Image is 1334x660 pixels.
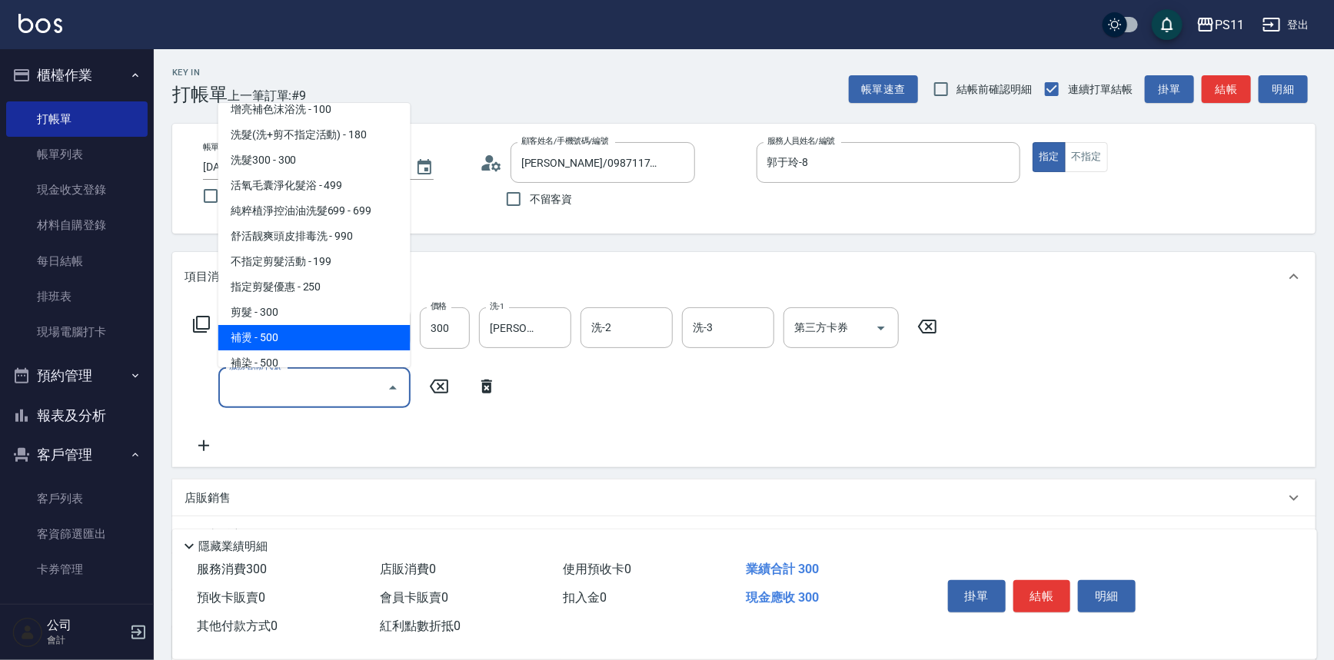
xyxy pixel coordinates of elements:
span: 結帳前確認明細 [957,81,1033,98]
button: 登出 [1256,11,1316,39]
button: 不指定 [1065,142,1108,172]
a: 帳單列表 [6,137,148,172]
button: 帳單速查 [849,75,918,104]
span: 扣入金 0 [563,590,607,605]
span: 補染 - 500 [218,350,411,376]
button: save [1152,9,1183,40]
button: 行銷工具 [6,594,148,634]
label: 洗-1 [490,300,504,312]
span: 使用預收卡 0 [563,562,631,576]
button: 明細 [1259,75,1308,104]
h5: 公司 [47,618,125,633]
input: YYYY/MM/DD hh:mm [203,154,400,180]
a: 卡券管理 [6,552,148,587]
label: 服務人員姓名/編號 [767,135,835,147]
img: Logo [18,14,62,33]
div: 預收卡販賣 [172,516,1316,553]
span: 增亮補色沫浴洗 - 100 [218,97,411,122]
span: 洗髮(洗+剪不指定活動) - 180 [218,122,411,148]
span: 活氧毛囊淨化髮浴 - 499 [218,173,411,198]
button: 掛單 [948,580,1006,612]
button: 預約管理 [6,356,148,396]
span: 現金應收 300 [746,590,819,605]
span: 洗髮300 - 300 [218,148,411,173]
p: 預收卡販賣 [185,527,242,543]
p: 隱藏業績明細 [198,539,268,555]
span: 上一筆訂單:#9 [228,86,307,105]
label: 價格 [431,300,447,312]
img: Person [12,617,43,648]
span: 紅利點數折抵 0 [380,619,461,633]
span: 不留客資 [530,191,573,207]
a: 材料自購登錄 [6,207,148,243]
span: 店販消費 0 [380,562,436,576]
button: 掛單 [1145,75,1194,104]
a: 每日結帳 [6,244,148,279]
span: 補燙 - 500 [218,325,411,350]
a: 排班表 [6,279,148,314]
span: 服務消費 300 [197,562,267,576]
button: 指定 [1033,142,1066,172]
span: 其他付款方式 0 [197,619,278,633]
span: 剪髮 - 300 [218,300,411,325]
label: 帳單日期 [203,141,235,153]
div: 項目消費 [172,252,1316,301]
span: 預收卡販賣 0 [197,590,265,605]
button: 櫃檯作業 [6,55,148,95]
a: 客戶列表 [6,481,148,516]
span: 業績合計 300 [746,562,819,576]
span: 會員卡販賣 0 [380,590,448,605]
label: 顧客姓名/手機號碼/編號 [521,135,609,147]
div: PS11 [1215,15,1244,35]
button: Choose date, selected date is 2025-09-11 [406,149,443,186]
h3: 打帳單 [172,84,228,105]
button: Close [381,376,405,400]
span: 指定剪髮優惠 - 250 [218,274,411,300]
span: 連續打單結帳 [1068,81,1133,98]
p: 店販銷售 [185,490,231,506]
button: 結帳 [1202,75,1251,104]
h2: Key In [172,68,228,78]
button: PS11 [1190,9,1250,41]
span: 不指定剪髮活動 - 199 [218,249,411,274]
span: 舒活靓爽頭皮排毒洗 - 990 [218,224,411,249]
p: 會計 [47,633,125,647]
button: 客戶管理 [6,435,148,475]
button: 結帳 [1013,580,1071,612]
div: 店販銷售 [172,479,1316,516]
a: 客資篩選匯出 [6,516,148,552]
a: 現金收支登錄 [6,172,148,207]
button: 明細 [1078,580,1136,612]
span: 純粹植淨控油油洗髮699 - 699 [218,198,411,224]
button: Open [869,316,893,340]
a: 打帳單 [6,101,148,137]
button: 報表及分析 [6,396,148,436]
a: 現場電腦打卡 [6,314,148,350]
p: 項目消費 [185,269,231,285]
